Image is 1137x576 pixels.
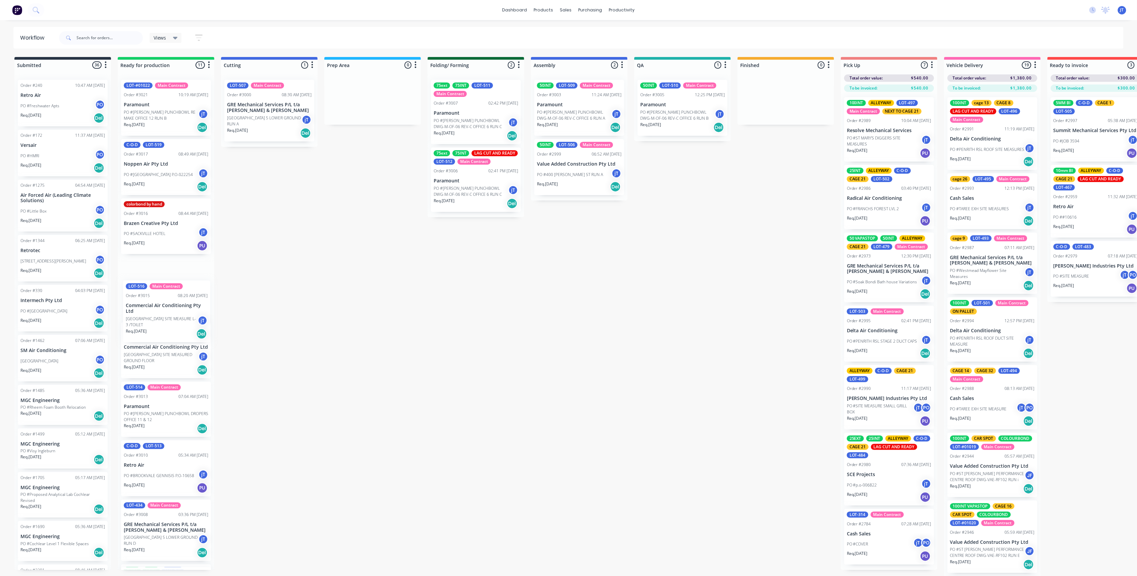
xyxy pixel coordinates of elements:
span: Total order value: [953,75,986,81]
span: $1,380.00 [1011,75,1032,81]
img: Factory [12,5,22,15]
div: Workflow [20,34,48,42]
div: purchasing [575,5,606,15]
span: $300.00 [1118,75,1135,81]
div: products [531,5,557,15]
span: $1,380.00 [1011,85,1032,91]
span: To be invoiced: [1056,85,1084,91]
span: $540.00 [911,75,929,81]
span: Total order value: [1056,75,1090,81]
span: JT [1120,7,1124,13]
span: To be invoiced: [850,85,878,91]
input: Search for orders... [76,31,143,45]
span: To be invoiced: [953,85,981,91]
span: $540.00 [911,85,929,91]
span: Total order value: [850,75,883,81]
span: $300.00 [1118,85,1135,91]
div: productivity [606,5,638,15]
div: sales [557,5,575,15]
a: dashboard [499,5,531,15]
span: Views [154,34,166,41]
